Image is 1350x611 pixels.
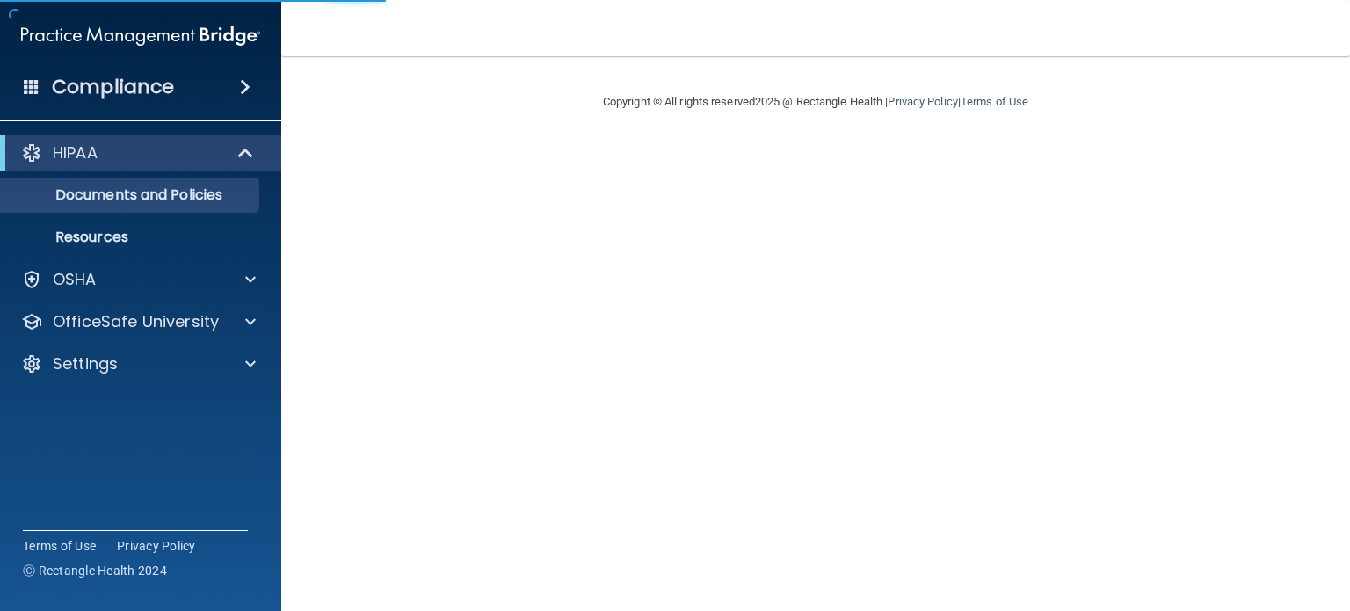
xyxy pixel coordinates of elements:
[53,311,219,332] p: OfficeSafe University
[53,269,97,290] p: OSHA
[888,95,957,108] a: Privacy Policy
[11,186,251,204] p: Documents and Policies
[495,74,1136,130] div: Copyright © All rights reserved 2025 @ Rectangle Health | |
[53,142,98,164] p: HIPAA
[23,537,96,555] a: Terms of Use
[961,95,1028,108] a: Terms of Use
[21,269,256,290] a: OSHA
[11,229,251,246] p: Resources
[52,75,174,99] h4: Compliance
[21,142,255,164] a: HIPAA
[23,562,167,579] span: Ⓒ Rectangle Health 2024
[53,353,118,375] p: Settings
[21,353,256,375] a: Settings
[21,18,260,54] img: PMB logo
[117,537,196,555] a: Privacy Policy
[21,311,256,332] a: OfficeSafe University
